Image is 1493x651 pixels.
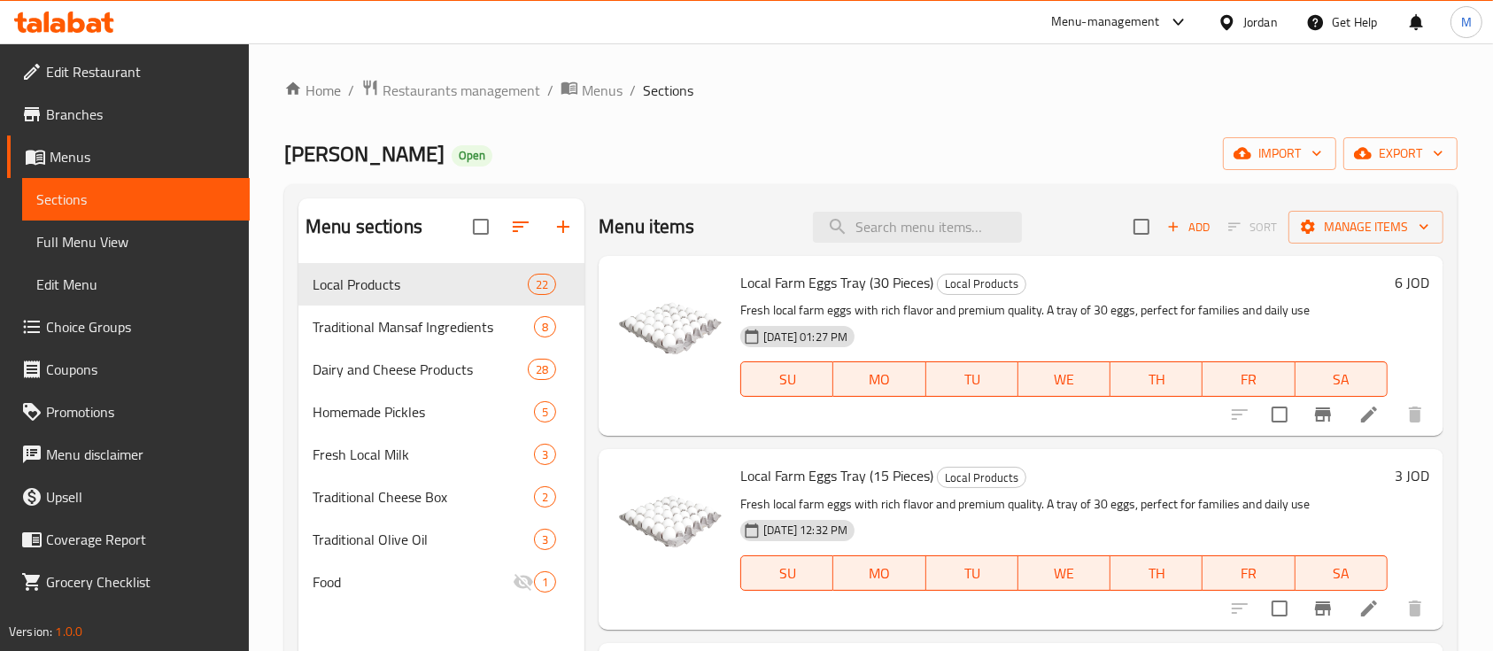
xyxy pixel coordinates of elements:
[534,316,556,337] div: items
[298,561,584,603] div: Food1
[46,61,236,82] span: Edit Restaurant
[534,486,556,508] div: items
[933,367,1011,392] span: TU
[7,93,250,136] a: Branches
[313,359,528,380] div: Dairy and Cheese Products
[1461,12,1472,32] span: M
[1160,213,1217,241] button: Add
[1288,211,1443,244] button: Manage items
[1303,367,1381,392] span: SA
[7,561,250,603] a: Grocery Checklist
[1296,361,1388,397] button: SA
[313,401,534,422] span: Homemade Pickles
[7,433,250,476] a: Menu disclaimer
[452,148,492,163] span: Open
[528,274,556,295] div: items
[643,80,693,101] span: Sections
[452,145,492,167] div: Open
[529,276,555,293] span: 22
[7,518,250,561] a: Coverage Report
[740,462,933,489] span: Local Farm Eggs Tray (15 Pieces)
[7,348,250,391] a: Coupons
[36,189,236,210] span: Sections
[748,561,826,586] span: SU
[1303,561,1381,586] span: SA
[50,146,236,167] span: Menus
[756,522,855,539] span: [DATE] 12:32 PM
[1110,361,1203,397] button: TH
[46,529,236,550] span: Coverage Report
[535,446,555,463] span: 3
[513,571,534,593] svg: Inactive section
[534,401,556,422] div: items
[22,263,250,306] a: Edit Menu
[1303,216,1429,238] span: Manage items
[599,213,695,240] h2: Menu items
[1025,561,1103,586] span: WE
[1261,590,1298,627] span: Select to update
[535,319,555,336] span: 8
[1302,587,1344,630] button: Branch-specific-item
[534,571,556,593] div: items
[313,274,528,295] span: Local Products
[306,213,422,240] h2: Menu sections
[313,486,534,508] div: Traditional Cheese Box
[613,270,726,384] img: Local Farm Eggs Tray (30 Pieces)
[46,486,236,508] span: Upsell
[36,231,236,252] span: Full Menu View
[46,316,236,337] span: Choice Groups
[7,391,250,433] a: Promotions
[1210,367,1288,392] span: FR
[22,178,250,221] a: Sections
[1110,555,1203,591] button: TH
[46,571,236,593] span: Grocery Checklist
[840,561,918,586] span: MO
[46,444,236,465] span: Menu disclaimer
[313,316,534,337] span: Traditional Mansaf Ingredients
[937,467,1026,488] div: Local Products
[313,571,513,593] div: Food
[534,529,556,550] div: items
[298,433,584,476] div: Fresh Local Milk3
[298,391,584,433] div: Homemade Pickles5
[561,79,623,102] a: Menus
[1203,361,1295,397] button: FR
[1160,213,1217,241] span: Add item
[361,79,540,102] a: Restaurants management
[36,274,236,295] span: Edit Menu
[542,205,584,248] button: Add section
[740,493,1388,515] p: Fresh local farm eggs with rich flavor and premium quality. A tray of 30 eggs, perfect for famili...
[1358,143,1443,165] span: export
[1261,396,1298,433] span: Select to update
[298,348,584,391] div: Dairy and Cheese Products28
[462,208,499,245] span: Select all sections
[46,359,236,380] span: Coupons
[55,620,82,643] span: 1.0.0
[933,561,1011,586] span: TU
[740,269,933,296] span: Local Farm Eggs Tray (30 Pieces)
[1051,12,1160,33] div: Menu-management
[840,367,918,392] span: MO
[499,205,542,248] span: Sort sections
[833,361,925,397] button: MO
[1118,561,1195,586] span: TH
[1237,143,1322,165] span: import
[313,444,534,465] span: Fresh Local Milk
[7,136,250,178] a: Menus
[813,212,1022,243] input: search
[348,80,354,101] li: /
[740,555,833,591] button: SU
[547,80,553,101] li: /
[1018,361,1110,397] button: WE
[46,401,236,422] span: Promotions
[938,274,1025,294] span: Local Products
[383,80,540,101] span: Restaurants management
[1394,393,1436,436] button: delete
[298,256,584,610] nav: Menu sections
[748,367,826,392] span: SU
[926,361,1018,397] button: TU
[1123,208,1160,245] span: Select section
